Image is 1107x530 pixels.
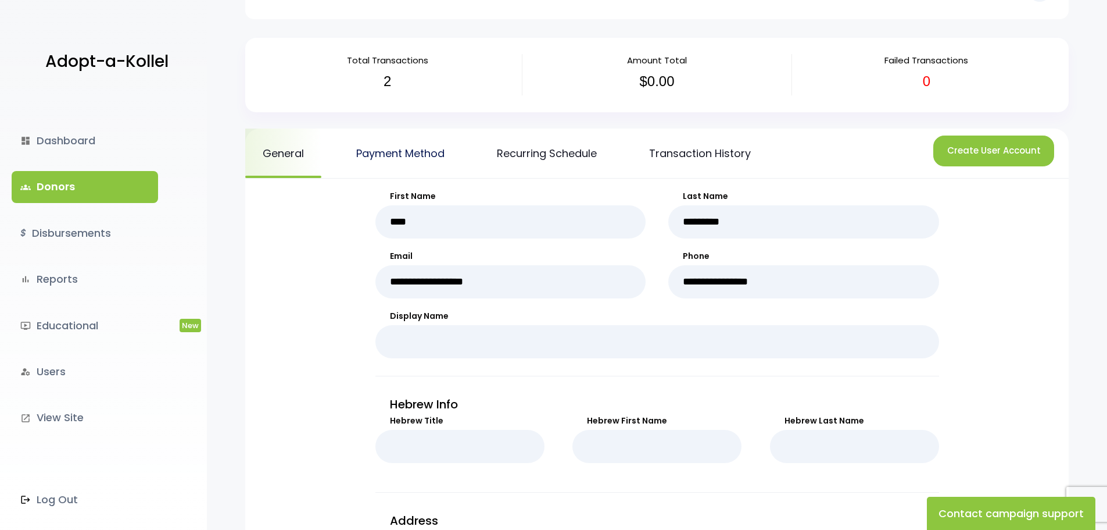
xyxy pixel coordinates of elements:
[339,129,462,178] a: Payment Method
[375,190,646,202] label: First Name
[375,250,646,262] label: Email
[627,54,687,66] span: Amount Total
[927,497,1095,530] button: Contact campaign support
[479,129,614,178] a: Recurring Schedule
[12,310,158,342] a: ondemand_videoEducationalNew
[347,54,428,66] span: Total Transactions
[572,415,741,427] label: Hebrew First Name
[375,415,544,427] label: Hebrew Title
[12,402,158,433] a: launchView Site
[632,129,768,178] a: Transaction History
[20,367,31,377] i: manage_accounts
[12,171,158,202] a: groupsDonors
[531,73,783,90] h3: $0.00
[375,394,939,415] p: Hebrew Info
[884,54,968,66] span: Failed Transactions
[245,129,321,178] a: General
[668,250,939,262] label: Phone
[668,190,939,202] label: Last Name
[20,136,31,146] i: dashboard
[12,356,158,387] a: manage_accountsUsers
[801,73,1052,90] h3: 0
[20,182,31,193] span: groups
[20,413,31,424] i: launch
[770,415,939,427] label: Hebrew Last Name
[12,484,158,515] a: Log Out
[261,73,513,90] h3: 2
[20,321,31,331] i: ondemand_video
[20,225,26,242] i: $
[20,274,31,284] i: bar_chart
[12,218,158,249] a: $Disbursements
[375,310,939,322] label: Display Name
[12,264,158,295] a: bar_chartReports
[40,34,169,90] a: Adopt-a-Kollel
[45,47,169,76] p: Adopt-a-Kollel
[180,319,201,332] span: New
[933,136,1054,166] button: Create User Account
[12,125,158,156] a: dashboardDashboard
